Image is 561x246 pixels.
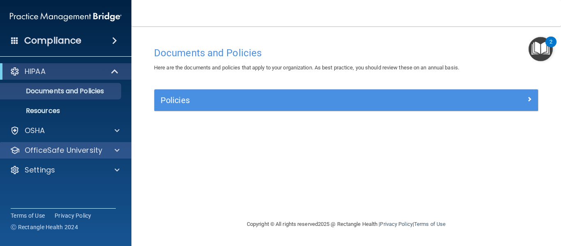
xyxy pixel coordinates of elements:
[55,212,92,220] a: Privacy Policy
[550,42,552,53] div: 2
[25,165,55,175] p: Settings
[5,107,117,115] p: Resources
[380,221,412,227] a: Privacy Policy
[10,9,122,25] img: PMB logo
[196,211,496,237] div: Copyright © All rights reserved 2025 @ Rectangle Health | |
[414,221,446,227] a: Terms of Use
[154,48,538,58] h4: Documents and Policies
[419,188,551,221] iframe: Drift Widget Chat Controller
[10,126,120,136] a: OSHA
[25,67,46,76] p: HIPAA
[25,126,45,136] p: OSHA
[24,35,81,46] h4: Compliance
[11,223,78,231] span: Ⓒ Rectangle Health 2024
[10,145,120,155] a: OfficeSafe University
[161,96,436,105] h5: Policies
[10,165,120,175] a: Settings
[10,67,119,76] a: HIPAA
[11,212,45,220] a: Terms of Use
[5,87,117,95] p: Documents and Policies
[25,145,102,155] p: OfficeSafe University
[154,64,459,71] span: Here are the documents and policies that apply to your organization. As best practice, you should...
[529,37,553,61] button: Open Resource Center, 2 new notifications
[161,94,532,107] a: Policies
